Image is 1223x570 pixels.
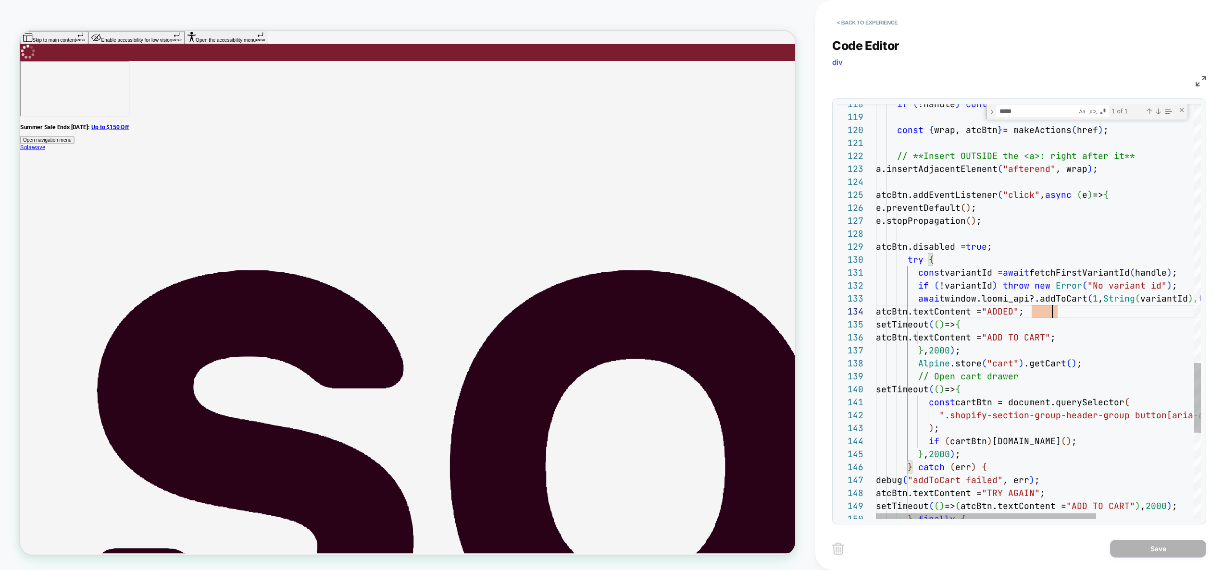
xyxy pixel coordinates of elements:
[934,124,998,135] span: wrap, atcBtn
[1082,280,1087,291] span: (
[1003,280,1029,291] span: throw
[902,474,908,485] span: (
[987,358,1019,369] span: "cart"
[897,150,1135,161] span: // **Insert OUTSIDE the <a>: right after it**
[939,319,945,330] span: )
[1135,267,1167,278] span: handle
[945,319,955,330] span: =>
[837,357,863,370] div: 138
[837,175,863,188] div: 124
[971,215,976,226] span: )
[955,319,961,330] span: {
[950,449,955,460] span: )
[837,227,863,240] div: 128
[876,215,966,226] span: e.stopPropagation
[832,58,843,67] span: div
[837,435,863,448] div: 144
[966,215,971,226] span: (
[837,266,863,279] div: 131
[1082,189,1087,200] span: e
[1111,105,1144,117] div: 1 of 1
[971,461,976,473] span: )
[923,449,929,460] span: ,
[1103,124,1109,135] span: ;
[934,384,939,395] span: (
[837,253,863,266] div: 130
[4,142,68,149] span: Open navigation menu
[1072,358,1077,369] span: )
[961,500,1066,511] span: atcBtn.textContent =
[837,123,863,136] div: 120
[837,136,863,149] div: 121
[1040,189,1045,200] span: ,
[837,448,863,461] div: 145
[1196,76,1206,86] img: fullscreen
[955,384,961,395] span: {
[918,280,929,291] span: if
[982,461,987,473] span: {
[1035,280,1050,291] span: new
[1003,124,1072,135] span: = makeActions
[832,543,844,555] img: delete
[950,345,955,356] span: )
[955,461,971,473] span: err
[837,344,863,357] div: 137
[876,487,982,498] span: atcBtn.textContent =
[908,474,1003,485] span: "addToCart failed"
[1003,163,1056,174] span: "afterend"
[837,188,863,201] div: 125
[1172,280,1177,291] span: ;
[1029,474,1035,485] span: )
[918,293,945,304] span: await
[934,423,939,434] span: ;
[1040,487,1045,498] span: ;
[1110,540,1206,558] button: Save
[837,512,863,525] div: 150
[876,306,982,317] span: atcBtn.textContent =
[945,267,1003,278] span: variantId =
[876,163,998,174] span: a.insertAdjacentElement
[955,449,961,460] span: ;
[998,189,1003,200] span: (
[837,240,863,253] div: 129
[966,202,971,213] span: )
[1135,293,1140,304] span: (
[1093,163,1098,174] span: ;
[929,254,934,265] span: {
[945,293,1087,304] span: window.loomi_api?.addToCart
[1103,189,1109,200] span: {
[929,449,950,460] span: 2000
[955,345,961,356] span: ;
[876,319,929,330] span: setTimeout
[1172,500,1177,511] span: ;
[955,500,961,511] span: (
[971,202,976,213] span: ;
[837,162,863,175] div: 123
[837,149,863,162] div: 122
[1088,107,1098,116] div: Match Whole Word (⌥⌘W)
[939,280,992,291] span: !variantId
[986,104,1187,120] div: Find / Replace
[1077,358,1082,369] span: ;
[976,215,982,226] span: ;
[837,486,863,499] div: 148
[837,292,863,305] div: 133
[987,241,992,252] span: ;
[939,384,945,395] span: )
[1045,189,1072,200] span: async
[1087,189,1093,200] span: )
[929,500,934,511] span: (
[837,383,863,396] div: 140
[982,332,1050,343] span: "ADD TO CART"
[1087,280,1167,291] span: "No variant id"
[1140,500,1146,511] span: ,
[1167,280,1172,291] span: )
[1145,108,1153,115] div: Previous Match (⇧Enter)
[966,241,987,252] span: true
[945,500,955,511] span: =>
[1154,108,1162,115] div: Next Match (Enter)
[837,279,863,292] div: 132
[1140,293,1188,304] span: variantId
[1066,500,1135,511] span: "ADD TO CART"
[837,396,863,409] div: 141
